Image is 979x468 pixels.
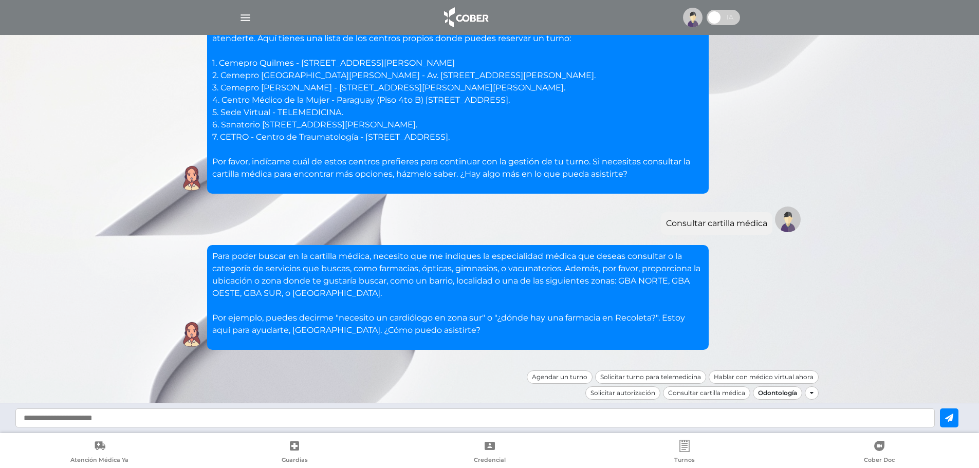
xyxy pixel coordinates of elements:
[775,207,801,232] img: Tu imagen
[709,370,819,384] div: Hablar con médico virtual ahora
[392,440,587,466] a: Credencial
[282,456,308,465] span: Guardias
[438,5,492,30] img: logo_cober_home-white.png
[864,456,895,465] span: Cober Doc
[663,386,750,400] div: Consultar cartilla médica
[674,456,695,465] span: Turnos
[683,8,703,27] img: profile-placeholder.svg
[239,11,252,24] img: Cober_menu-lines-white.svg
[782,440,977,466] a: Cober Doc
[527,370,593,384] div: Agendar un turno
[585,386,660,400] div: Solicitar autorización
[179,165,205,191] img: Cober IA
[587,440,782,466] a: Turnos
[753,386,802,400] div: Odontología
[197,440,392,466] a: Guardias
[179,322,205,347] img: Cober IA
[212,250,704,336] p: Para poder buscar en la cartilla médica, necesito que me indiques la especialidad médica que dese...
[212,20,704,180] p: ¡Hola [PERSON_NAME]! Para poder agendar un turno, necesito que me indiques en qué centro médico t...
[70,456,128,465] span: Atención Médica Ya
[666,217,767,230] div: Consultar cartilla médica
[474,456,506,465] span: Credencial
[595,370,706,384] div: Solicitar turno para telemedicina
[2,440,197,466] a: Atención Médica Ya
